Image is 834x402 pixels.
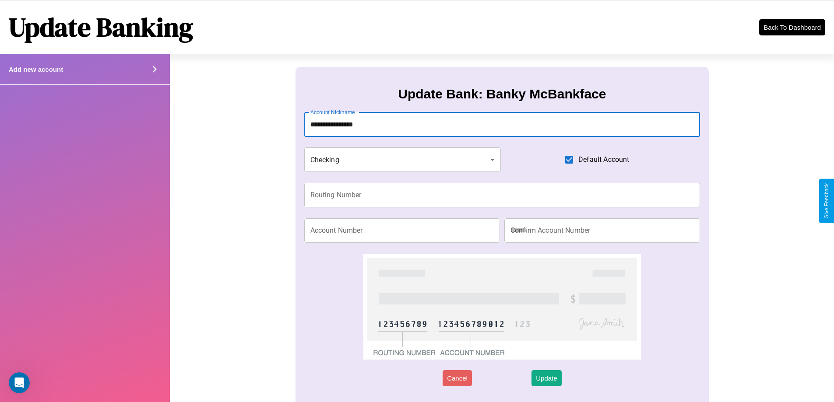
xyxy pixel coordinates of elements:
div: Checking [304,147,501,172]
button: Update [531,370,561,386]
div: Give Feedback [823,183,830,219]
button: Cancel [443,370,472,386]
label: Account Nickname [310,108,355,116]
h1: Update Banking [9,9,193,45]
span: Default Account [578,154,629,165]
img: check [363,254,640,360]
iframe: Intercom live chat [9,372,30,393]
h3: Update Bank: Banky McBankface [398,87,606,101]
button: Back To Dashboard [759,19,825,35]
h4: Add new account [9,66,63,73]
